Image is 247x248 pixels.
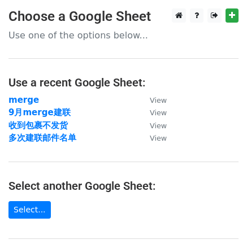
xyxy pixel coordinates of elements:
a: View [138,133,167,143]
h4: Use a recent Google Sheet: [8,76,239,89]
small: View [150,96,167,105]
h4: Select another Google Sheet: [8,179,239,193]
small: View [150,121,167,130]
small: View [150,134,167,142]
p: Use one of the options below... [8,29,239,41]
a: Select... [8,201,51,219]
a: merge [8,95,39,105]
h3: Choose a Google Sheet [8,8,239,25]
a: 收到包裹不发货 [8,120,68,130]
a: 9月merge建联 [8,107,71,118]
small: View [150,108,167,117]
a: 多次建联邮件名单 [8,133,76,143]
a: View [138,95,167,105]
a: View [138,120,167,130]
a: View [138,107,167,118]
